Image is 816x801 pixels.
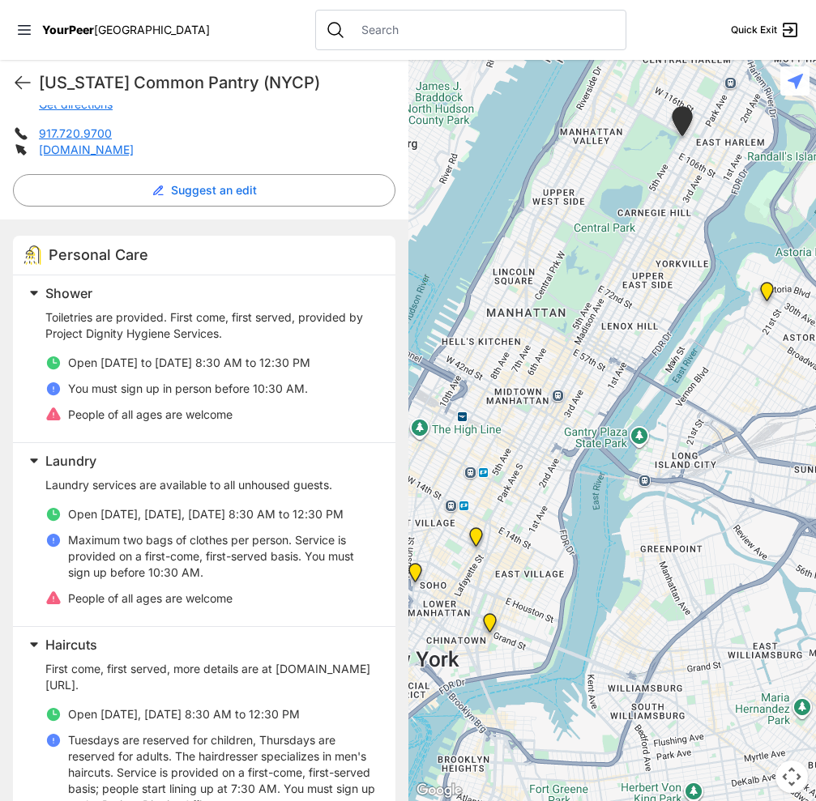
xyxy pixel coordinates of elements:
[68,381,308,397] p: You must sign up in person before 10:30 AM.
[45,285,92,301] span: Shower
[412,780,466,801] a: Open this area in Google Maps (opens a new window)
[171,182,257,198] span: Suggest an edit
[39,143,134,156] a: [DOMAIN_NAME]
[45,661,376,693] p: First come, first served, more details are at [DOMAIN_NAME][URL].
[68,591,233,605] span: People of all ages are welcome
[68,707,300,721] span: Open [DATE], [DATE] 8:30 AM to 12:30 PM
[13,174,395,207] button: Suggest an edit
[42,25,210,35] a: YourPeer[GEOGRAPHIC_DATA]
[480,613,500,639] div: Lower East Side Youth Drop-in Center. Yellow doors with grey buzzer on the right
[68,532,376,581] p: Maximum two bags of clothes per person. Service is provided on a first-come, first-served basis. ...
[412,780,466,801] img: Google
[45,309,376,342] p: Toiletries are provided. First come, first served, provided by Project Dignity Hygiene Services.
[731,20,800,40] a: Quick Exit
[68,507,344,521] span: Open [DATE], [DATE], [DATE] 8:30 AM to 12:30 PM
[68,356,310,369] span: Open [DATE] to [DATE] 8:30 AM to 12:30 PM
[45,477,376,493] p: Laundry services are available to all unhoused guests.
[731,23,777,36] span: Quick Exit
[68,407,233,421] span: People of all ages are welcome
[669,106,696,143] div: Manhattan
[49,246,148,263] span: Personal Care
[42,23,94,36] span: YourPeer
[466,527,486,553] div: Harvey Milk High School
[39,126,112,140] a: 917.720.9700
[39,71,395,94] h1: [US_STATE] Common Pantry (NYCP)
[45,453,96,469] span: Laundry
[94,23,210,36] span: [GEOGRAPHIC_DATA]
[45,637,97,653] span: Haircuts
[405,563,425,589] div: Main Location, SoHo, DYCD Youth Drop-in Center
[775,761,808,793] button: Map camera controls
[352,22,616,38] input: Search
